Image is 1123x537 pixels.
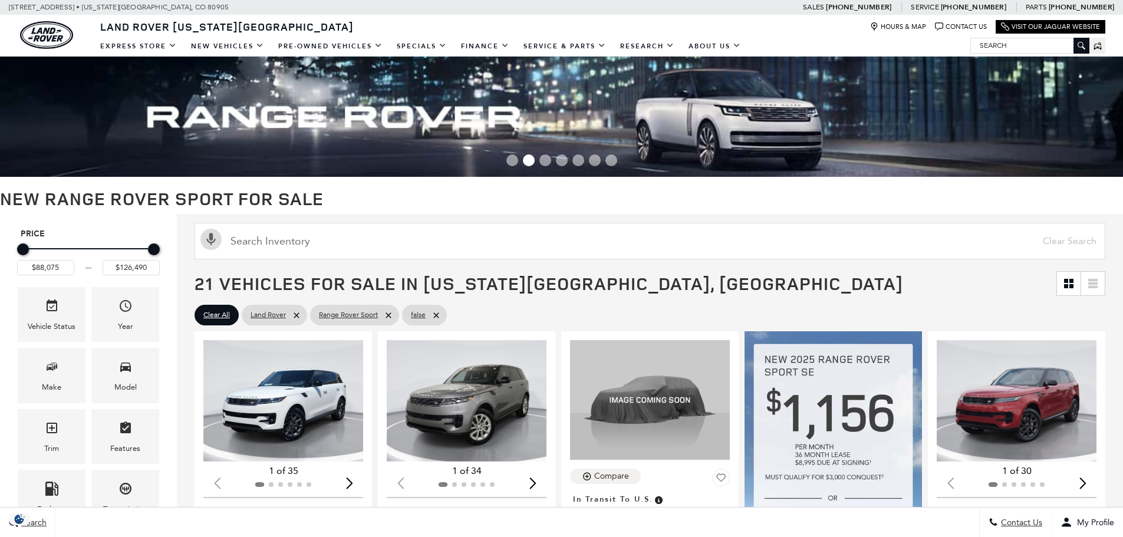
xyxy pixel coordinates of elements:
input: Minimum [17,260,74,275]
div: Trim [44,442,59,455]
span: Parts [1026,3,1047,11]
div: Year [118,320,133,333]
input: Maximum [103,260,160,275]
div: 1 of 34 [387,464,546,477]
span: In Transit to U.S. [573,493,653,506]
div: 1 / 2 [203,340,365,462]
span: Fueltype [45,479,59,503]
span: Features [118,418,133,442]
span: Go to slide 2 [523,154,535,166]
div: 1 of 30 [937,464,1096,477]
a: Service & Parts [516,36,613,57]
img: Land Rover [20,21,73,49]
h5: Price [21,229,156,239]
div: Fueltype [37,503,67,516]
span: Model [118,357,133,381]
div: Model [114,381,137,394]
span: Go to slide 7 [605,154,617,166]
span: Go to slide 1 [506,154,518,166]
div: Price [17,239,160,275]
span: Service [911,3,938,11]
div: Next slide [525,470,541,496]
a: EXPRESS STORE [93,36,184,57]
div: MakeMake [18,348,85,403]
div: Compare [594,471,629,482]
div: Maximum Price [148,243,160,255]
span: Vehicle has shipped from factory of origin. Estimated time of delivery to Retailer is on average ... [653,493,664,506]
img: 2025 Land Rover Range Rover Sport SE 1 [937,340,1098,462]
span: Vehicle [45,296,59,320]
button: Compare Vehicle [570,469,641,484]
span: Range Rover Sport [319,308,378,322]
span: Clear All [203,308,230,322]
span: Go to slide 5 [572,154,584,166]
div: Next slide [1075,470,1091,496]
div: Vehicle Status [28,320,75,333]
a: About Us [681,36,748,57]
span: My Profile [1072,518,1114,528]
span: Land Rover [251,308,286,322]
nav: Main Navigation [93,36,748,57]
span: Go to slide 4 [556,154,568,166]
div: TransmissionTransmission [91,470,159,525]
img: 2025 Land Rover Range Rover Sport SE 1 [387,340,548,462]
img: Opt-Out Icon [6,513,33,525]
section: Click to Open Cookie Consent Modal [6,513,33,525]
span: false [411,308,426,322]
a: [PHONE_NUMBER] [1049,2,1114,12]
div: FeaturesFeatures [91,409,159,464]
div: 1 of 35 [203,464,363,477]
div: Make [42,381,61,394]
span: Year [118,296,133,320]
span: Go to slide 6 [589,154,601,166]
div: 1 / 2 [387,340,548,462]
input: Search Inventory [195,223,1105,259]
div: FueltypeFueltype [18,470,85,525]
span: Contact Us [998,518,1042,528]
a: Finance [454,36,516,57]
img: 2025 Land Rover Range Rover Sport SE 1 [203,340,365,462]
img: 2025 Land Rover Range Rover Sport SE [570,340,730,460]
span: 21 Vehicles for Sale in [US_STATE][GEOGRAPHIC_DATA], [GEOGRAPHIC_DATA] [195,271,903,295]
span: Sales [803,3,824,11]
a: [STREET_ADDRESS] • [US_STATE][GEOGRAPHIC_DATA], CO 80905 [9,3,229,11]
a: Visit Our Jaguar Website [1001,22,1100,31]
span: Land Rover [US_STATE][GEOGRAPHIC_DATA] [100,19,354,34]
svg: Click to toggle on voice search [200,229,222,250]
div: YearYear [91,287,159,342]
a: Hours & Map [870,22,926,31]
a: [PHONE_NUMBER] [941,2,1006,12]
a: Pre-Owned Vehicles [271,36,390,57]
div: TrimTrim [18,409,85,464]
div: VehicleVehicle Status [18,287,85,342]
button: Open user profile menu [1052,508,1123,537]
div: Minimum Price [17,243,29,255]
button: Save Vehicle [712,469,730,491]
a: New Vehicles [184,36,271,57]
a: [PHONE_NUMBER] [826,2,891,12]
span: Make [45,357,59,381]
a: land-rover [20,21,73,49]
div: 1 / 2 [937,340,1098,462]
a: Specials [390,36,454,57]
span: Transmission [118,479,133,503]
a: Research [613,36,681,57]
a: Contact Us [935,22,987,31]
input: Search [971,38,1089,52]
div: ModelModel [91,348,159,403]
a: Land Rover [US_STATE][GEOGRAPHIC_DATA] [93,19,361,34]
div: Next slide [341,470,357,496]
span: Go to slide 3 [539,154,551,166]
div: Features [110,442,140,455]
span: Trim [45,418,59,442]
div: Transmission [103,503,147,516]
